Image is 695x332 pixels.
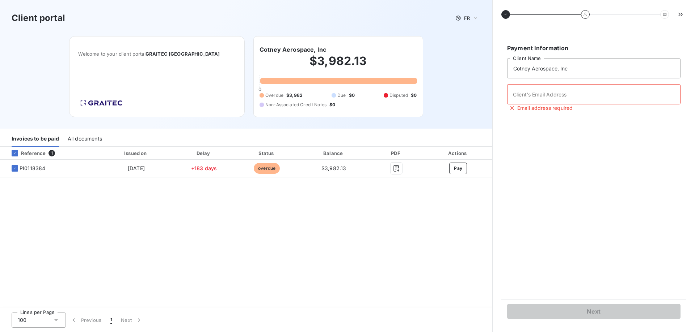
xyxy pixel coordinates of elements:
button: Next [507,304,681,319]
h3: Client portal [12,12,65,25]
div: Balance [300,150,367,157]
span: PI0118384 [20,165,45,172]
span: [DATE] [128,165,145,171]
div: Actions [425,150,491,157]
span: FR [464,15,470,21]
span: GRAITEC [GEOGRAPHIC_DATA] [146,51,220,57]
span: $0 [411,92,417,99]
div: Delay [175,150,233,157]
h6: Cotney Aerospace, Inc [260,45,326,54]
span: Overdue [265,92,283,99]
button: Previous [66,312,106,328]
span: $3,982 [286,92,303,99]
input: placeholder [507,84,681,104]
div: Invoices to be paid [12,131,59,147]
span: +183 days [191,165,217,171]
button: Next [117,312,147,328]
span: $3,982.13 [321,165,346,171]
span: Non-Associated Credit Notes [265,102,327,108]
span: 1 [49,150,55,156]
div: Issued on [101,150,172,157]
span: 100 [18,316,26,324]
div: All documents [68,131,102,147]
h2: $3,982.13 [260,54,417,76]
h6: Payment Information [507,44,681,52]
img: Company logo [78,98,125,108]
button: Pay [449,163,467,174]
span: $0 [349,92,355,99]
span: overdue [254,163,280,174]
span: Due [337,92,346,99]
div: PDF [370,150,423,157]
div: Reference [6,150,46,156]
span: Disputed [389,92,408,99]
input: placeholder [507,58,681,78]
div: Status [236,150,298,157]
span: Email address required [517,104,573,112]
span: 1 [110,316,112,324]
span: 0 [258,86,261,92]
span: $0 [329,102,335,108]
button: 1 [106,312,117,328]
span: Welcome to your client portal [78,51,236,57]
